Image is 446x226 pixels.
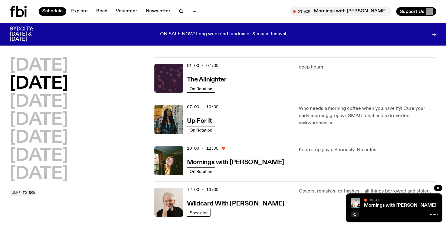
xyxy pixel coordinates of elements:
a: On Rotation [187,126,215,134]
span: On Rotation [190,86,212,91]
span: 07:00 - 10:00 [187,104,218,110]
h3: Up For It [187,118,212,124]
h3: Mornings with [PERSON_NAME] [187,159,284,166]
a: On Rotation [187,85,215,93]
span: 01:00 - 07:00 [187,63,218,68]
span: 10:00 - 12:00 [187,145,218,151]
button: [DATE] [10,129,68,146]
img: Stuart is smiling charmingly, wearing a black t-shirt against a stark white background. [154,188,183,217]
span: On Air [369,198,381,202]
span: Support Us [400,9,424,14]
p: Who needs a morning coffee when you have Ify! Cure your early morning grog w/ SMAC, chat and extr... [299,105,436,127]
h3: Wildcard With [PERSON_NAME] [187,201,284,207]
span: Specialist [190,210,208,215]
button: On AirMornings with [PERSON_NAME] [290,7,391,16]
button: Support Us [396,7,436,16]
a: Schedule [39,7,66,16]
button: [DATE] [10,94,68,110]
button: [DATE] [10,148,68,164]
p: deep hours. [299,64,436,71]
a: Volunteer [112,7,141,16]
button: [DATE] [10,75,68,92]
button: [DATE] [10,112,68,129]
a: On Rotation [187,167,215,175]
p: Keep it up guys. Seriously. No notes. [299,146,436,154]
a: Explore [68,7,91,16]
button: [DATE] [10,166,68,183]
a: The Allnighter [187,75,226,83]
img: Ify - a Brown Skin girl with black braided twists, looking up to the side with her tongue stickin... [154,105,183,134]
a: Specialist [187,209,210,217]
p: ON SALE NOW! Long weekend fundraiser & music festival [160,32,286,37]
a: Read [93,7,111,16]
span: Jump to now [12,191,35,194]
h3: The Allnighter [187,77,226,83]
p: Covers, remakes, re-hashes + all things borrowed and stolen. [299,188,436,195]
a: Up For It [187,117,212,124]
a: Mornings with [PERSON_NAME] [187,158,284,166]
a: Mornings with [PERSON_NAME] [364,203,436,208]
span: On Rotation [190,169,212,173]
span: On Rotation [190,128,212,132]
a: Wildcard With [PERSON_NAME] [187,199,284,207]
a: Newsletter [142,7,174,16]
button: Jump to now [10,190,38,196]
button: [DATE] [10,57,68,74]
h3: SYDCITY: [DATE] & [DATE] [10,27,48,42]
span: 12:00 - 13:00 [187,187,218,193]
img: Freya smiles coyly as she poses for the image. [154,146,183,175]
